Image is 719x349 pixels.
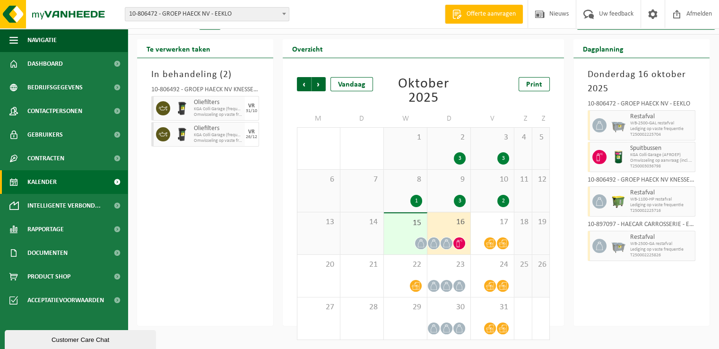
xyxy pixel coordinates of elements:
img: WB-2500-GAL-GY-01 [611,239,625,253]
span: 17 [476,217,509,227]
div: 10-806492 - GROEP HAECK NV KNESSELARE - AALTER [588,177,695,186]
span: Omwisseling op aanvraag (incl. verwerking) [630,158,693,164]
span: Gebruikers [27,123,63,147]
span: 26 [537,260,545,270]
td: Z [514,110,532,127]
div: 3 [497,152,509,165]
span: 5 [537,132,545,143]
span: Contactpersonen [27,99,82,123]
span: T250002225704 [630,132,693,138]
span: Oliefilters [194,99,243,106]
span: 29 [389,302,422,313]
span: 10 [476,174,509,185]
div: Vandaag [330,77,373,91]
span: 19 [537,217,545,227]
span: Volgende [312,77,326,91]
span: Bedrijfsgegevens [27,76,83,99]
span: 27 [302,302,335,313]
div: Oktober 2025 [384,77,462,105]
span: 18 [519,217,527,227]
span: 10-806472 - GROEP HAECK NV - EEKLO [125,8,289,21]
span: Restafval [630,189,693,197]
span: 11 [519,174,527,185]
h2: Dagplanning [573,39,633,58]
div: 10-897097 - HAECAR CARROSSERIE - EEKLO [588,221,695,231]
a: Offerte aanvragen [445,5,523,24]
span: Restafval [630,113,693,121]
span: 31 [476,302,509,313]
span: 15 [389,218,422,228]
span: Contracten [27,147,64,170]
span: T250003036798 [630,164,693,169]
span: Offerte aanvragen [464,9,518,19]
span: 12 [537,174,545,185]
h2: Te verwerken taken [137,39,220,58]
span: Spuitbussen [630,145,693,152]
span: Omwisseling op vaste frequentie (incl. verwerking) [194,138,243,144]
div: 3 [454,195,466,207]
h3: In behandeling ( ) [151,68,259,82]
img: WB-0240-HPE-BK-01 [175,101,189,115]
span: 4 [519,132,527,143]
span: Intelligente verbond... [27,194,101,218]
div: 10-806472 - GROEP HAECK NV - EEKLO [588,101,695,110]
span: Vorige [297,77,311,91]
span: 1 [389,132,422,143]
span: Kalender [27,170,57,194]
td: V [471,110,514,127]
div: VR [248,103,255,109]
div: 1 [410,195,422,207]
span: Restafval [630,234,693,241]
span: Navigatie [27,28,57,52]
div: 31/10 [246,109,257,113]
a: Print [519,77,550,91]
td: D [340,110,384,127]
td: W [384,110,427,127]
span: 2 [432,132,466,143]
span: 28 [345,302,379,313]
td: Z [532,110,550,127]
div: 3 [454,152,466,165]
span: 22 [389,260,422,270]
span: Lediging op vaste frequentie [630,247,693,253]
span: WB-1100-HP restafval [630,197,693,202]
span: 7 [345,174,379,185]
td: M [297,110,340,127]
span: Documenten [27,241,68,265]
span: Lediging op vaste frequentie [630,202,693,208]
div: 10-806492 - GROEP HAECK NV KNESSELARE - AALTER [151,87,259,96]
img: PB-OT-0200-MET-00-03 [611,150,625,164]
img: WB-2500-GAL-GY-04 [611,118,625,132]
span: 23 [432,260,466,270]
span: WB-2500-GA restafval [630,241,693,247]
span: 25 [519,260,527,270]
span: 14 [345,217,379,227]
span: Print [526,81,542,88]
span: 24 [476,260,509,270]
span: 20 [302,260,335,270]
span: KGA Colli Garage (frequentie) [194,106,243,112]
span: Dashboard [27,52,63,76]
span: Lediging op vaste frequentie [630,126,693,132]
span: 8 [389,174,422,185]
span: KGA Colli Garage (AFROEP) [630,152,693,158]
h3: Donderdag 16 oktober 2025 [588,68,695,96]
span: 21 [345,260,379,270]
span: 10-806472 - GROEP HAECK NV - EEKLO [125,7,289,21]
span: 2 [223,70,228,79]
iframe: chat widget [5,328,158,349]
span: Acceptatievoorwaarden [27,288,104,312]
span: 6 [302,174,335,185]
span: Rapportage [27,218,64,241]
span: Oliefilters [194,125,243,132]
img: WB-1100-HPE-GN-50 [611,194,625,209]
div: VR [248,129,255,135]
img: WB-0240-HPE-BK-01 [175,127,189,141]
span: T250002225826 [630,253,693,258]
span: KGA Colli Garage (frequentie) [194,132,243,138]
span: 9 [432,174,466,185]
div: 26/12 [246,135,257,140]
span: 16 [432,217,466,227]
h2: Overzicht [283,39,332,58]
td: D [427,110,471,127]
